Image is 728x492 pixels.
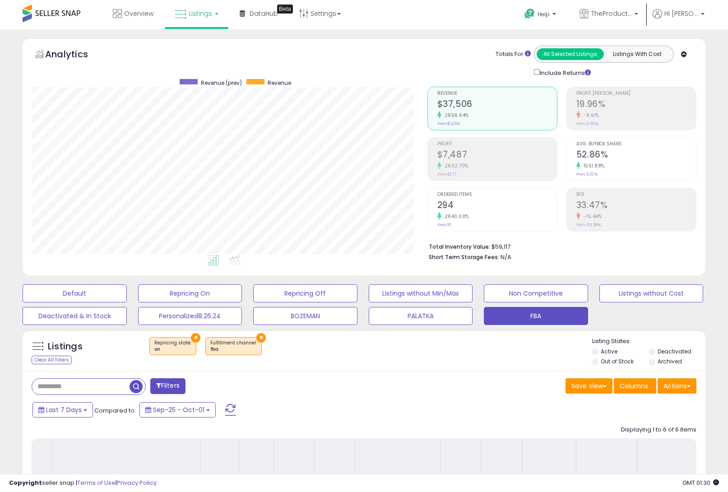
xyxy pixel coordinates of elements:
[437,192,557,197] span: Ordered Items
[527,67,602,78] div: Include Returns
[250,9,278,18] span: DataHub
[566,378,612,394] button: Save View
[77,478,116,487] a: Terms of Use
[576,149,696,162] h2: 52.86%
[138,307,242,325] button: Personalized8.26.24
[601,348,617,355] label: Active
[94,406,136,415] span: Compared to:
[369,284,473,302] button: Listings without Min/Max
[658,357,682,365] label: Archived
[201,79,242,87] span: Revenue (prev)
[576,200,696,212] h2: 33.47%
[437,222,451,227] small: Prev: 10
[576,142,696,147] span: Avg. Buybox Share
[576,121,598,126] small: Prev: 21.84%
[537,48,604,60] button: All Selected Listings
[210,346,257,353] div: fba
[437,200,557,212] h2: 294
[614,378,656,394] button: Columns
[153,405,204,414] span: Sep-25 - Oct-01
[653,9,705,29] a: Hi [PERSON_NAME]
[591,9,632,18] span: TheProductHaven
[592,337,705,346] p: Listing States:
[621,426,696,434] div: Displaying 1 to 6 of 6 items
[576,192,696,197] span: ROI
[664,9,698,18] span: Hi [PERSON_NAME]
[524,8,535,19] i: Get Help
[150,378,185,394] button: Filters
[9,478,42,487] strong: Copyright
[32,402,93,418] button: Last 7 Days
[437,172,456,177] small: Prev: $277
[603,48,671,60] button: Listings With Cost
[580,112,599,119] small: -8.61%
[46,405,82,414] span: Last 7 Days
[658,348,691,355] label: Deactivated
[268,79,291,87] span: Revenue
[601,357,634,365] label: Out of Stock
[580,162,605,169] small: 1551.88%
[9,479,157,487] div: seller snap | |
[576,91,696,96] span: Profit [PERSON_NAME]
[441,112,469,119] small: 2856.64%
[139,402,216,418] button: Sep-25 - Oct-01
[429,253,499,261] b: Short Term Storage Fees:
[437,121,460,126] small: Prev: $1,269
[437,142,557,147] span: Profit
[191,333,200,343] button: ×
[484,284,588,302] button: Non Competitive
[429,243,490,251] b: Total Inventory Value:
[253,307,357,325] button: BOZEMAN
[576,222,601,227] small: Prev: 39.58%
[576,99,696,111] h2: 19.96%
[437,99,557,111] h2: $37,506
[437,91,557,96] span: Revenue
[23,284,127,302] button: Default
[154,346,191,353] div: on
[484,307,588,325] button: FBA
[441,213,469,220] small: 2840.00%
[620,381,648,390] span: Columns
[117,478,157,487] a: Privacy Policy
[682,478,719,487] span: 2025-10-9 01:30 GMT
[496,50,531,59] div: Totals For
[501,253,511,261] span: N/A
[210,339,257,353] span: Fulfillment channel :
[538,10,550,18] span: Help
[45,48,106,63] h5: Analytics
[429,241,690,251] li: $59,117
[154,339,191,353] span: Repricing state :
[580,213,602,220] small: -15.44%
[517,1,565,29] a: Help
[599,284,704,302] button: Listings without Cost
[32,356,72,364] div: Clear All Filters
[576,172,598,177] small: Prev: 3.20%
[23,307,127,325] button: Deactivated & In Stock
[256,333,266,343] button: ×
[253,284,357,302] button: Repricing Off
[124,9,153,18] span: Overview
[369,307,473,325] button: PALATKA
[658,378,696,394] button: Actions
[48,340,83,353] h5: Listings
[138,284,242,302] button: Repricing On
[277,5,293,14] div: Tooltip anchor
[441,162,468,169] small: 2602.70%
[189,9,212,18] span: Listings
[437,149,557,162] h2: $7,487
